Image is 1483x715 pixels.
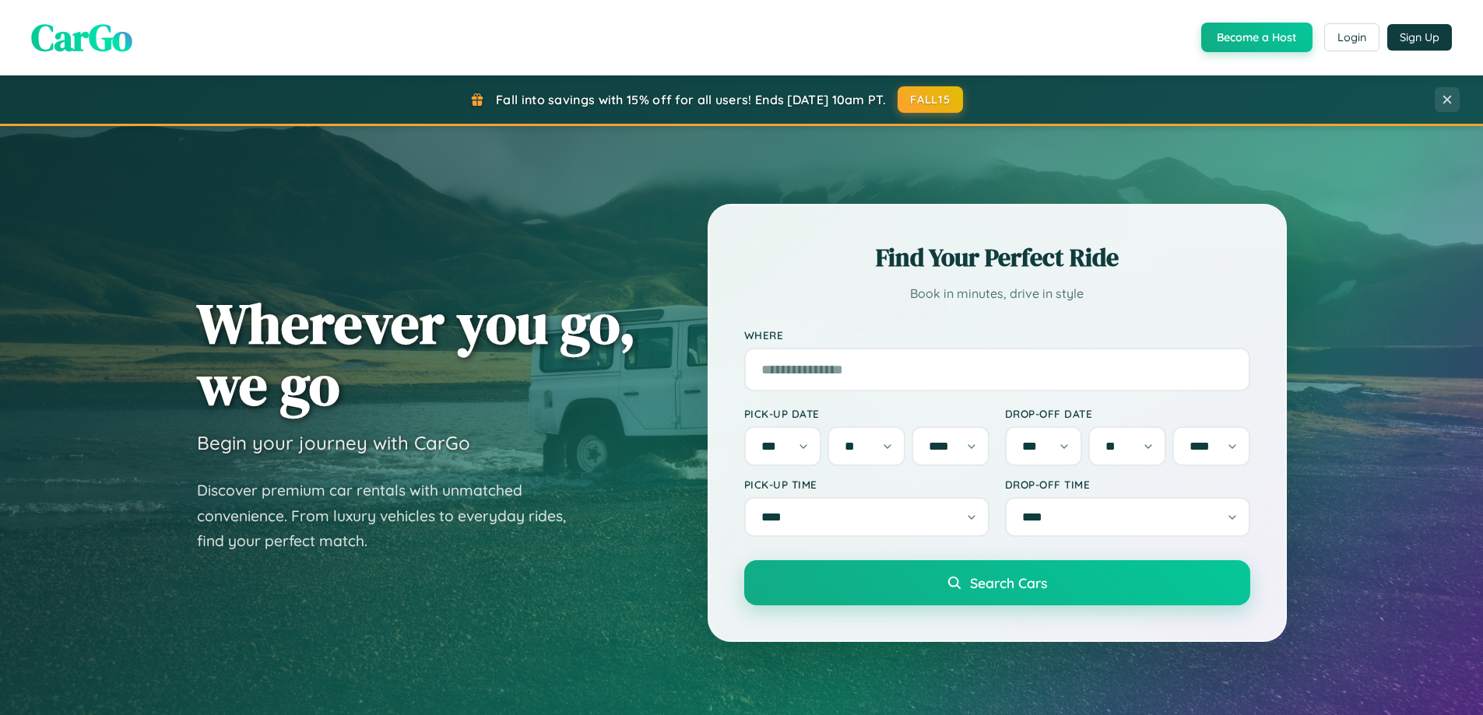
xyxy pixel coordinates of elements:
button: FALL15 [898,86,963,113]
span: CarGo [31,12,132,63]
label: Pick-up Date [744,407,989,420]
label: Where [744,328,1250,342]
label: Pick-up Time [744,478,989,491]
label: Drop-off Date [1005,407,1250,420]
h3: Begin your journey with CarGo [197,431,470,454]
span: Fall into savings with 15% off for all users! Ends [DATE] 10am PT. [496,92,886,107]
span: Search Cars [970,574,1047,591]
h2: Find Your Perfect Ride [744,240,1250,275]
p: Book in minutes, drive in style [744,282,1250,305]
label: Drop-off Time [1005,478,1250,491]
p: Discover premium car rentals with unmatched convenience. From luxury vehicles to everyday rides, ... [197,478,586,554]
button: Search Cars [744,560,1250,605]
button: Become a Host [1201,23,1313,52]
h1: Wherever you go, we go [197,293,636,415]
button: Sign Up [1387,24,1452,51]
button: Login [1324,23,1379,51]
